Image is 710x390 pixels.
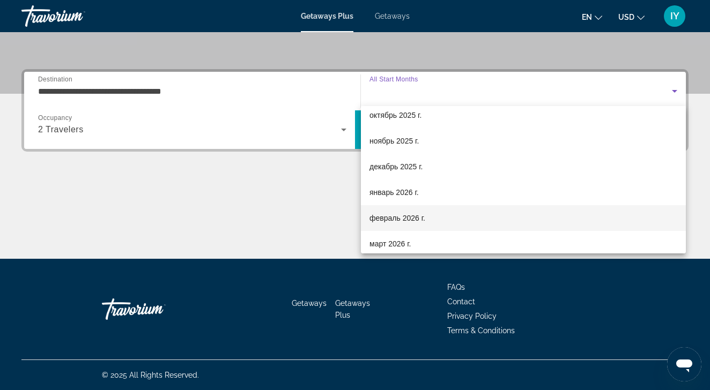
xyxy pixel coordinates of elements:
[369,186,419,199] span: январь 2026 г.
[369,237,411,250] span: март 2026 г.
[369,109,421,122] span: октябрь 2025 г.
[369,212,425,224] span: февраль 2026 г.
[667,347,701,381] iframe: Кнопка запуска окна обмена сообщениями
[369,134,419,147] span: ноябрь 2025 г.
[369,160,423,173] span: декабрь 2025 г.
